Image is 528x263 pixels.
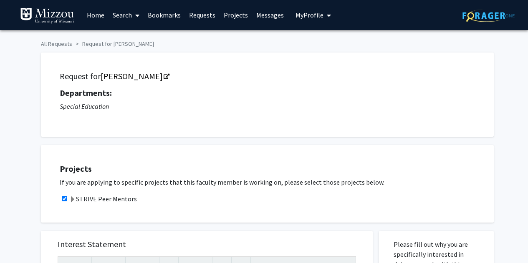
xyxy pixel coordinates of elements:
h5: Interest Statement [58,239,356,249]
h5: Request for [60,71,475,81]
strong: Projects [60,163,92,174]
span: My Profile [296,11,323,19]
a: All Requests [41,40,72,48]
i: Special Education [60,102,109,110]
li: Request for [PERSON_NAME] [72,40,154,48]
a: Search [109,0,144,30]
a: Requests [185,0,220,30]
strong: Departments: [60,88,112,98]
a: Opens in a new tab [101,71,169,81]
ol: breadcrumb [41,36,488,48]
iframe: Chat [6,225,35,257]
a: Messages [252,0,288,30]
img: University of Missouri Logo [20,8,74,24]
label: STRIVE Peer Mentors [69,194,137,204]
a: Bookmarks [144,0,185,30]
a: Home [83,0,109,30]
p: If you are applying to specific projects that this faculty member is working on, please select th... [60,177,485,187]
img: ForagerOne Logo [462,9,515,22]
a: Projects [220,0,252,30]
